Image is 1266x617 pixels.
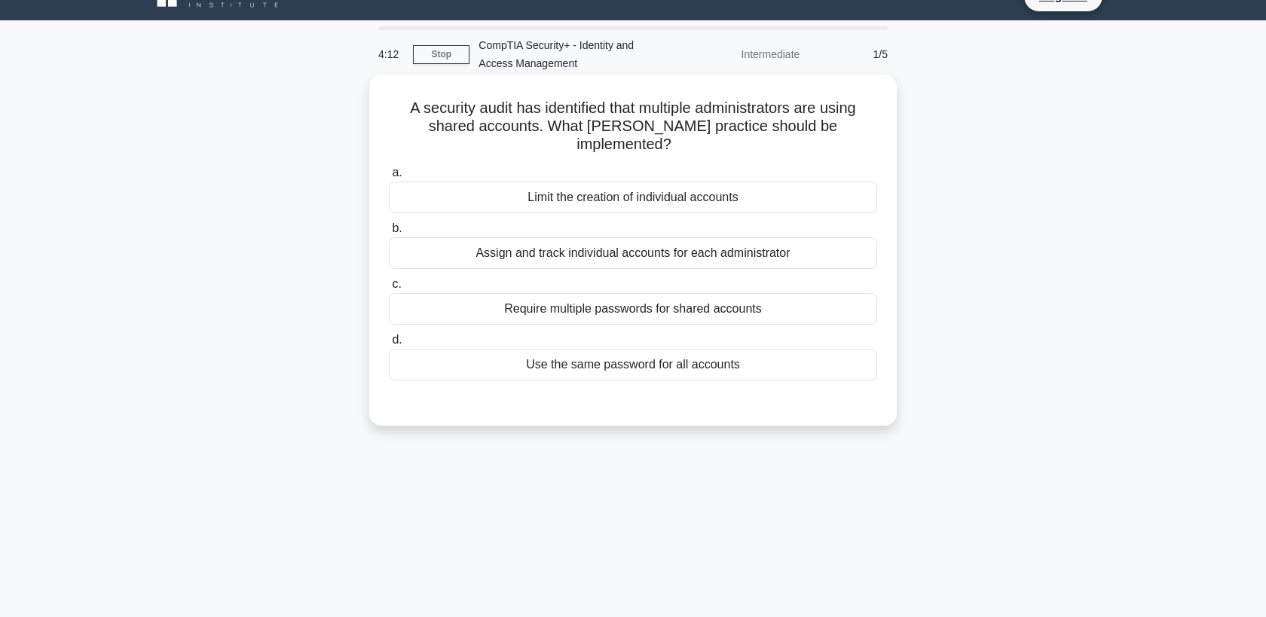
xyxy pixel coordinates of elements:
[469,30,677,78] div: CompTIA Security+ - Identity and Access Management
[389,182,877,213] div: Limit the creation of individual accounts
[392,166,402,179] span: a.
[389,293,877,325] div: Require multiple passwords for shared accounts
[389,237,877,269] div: Assign and track individual accounts for each administrator
[389,349,877,380] div: Use the same password for all accounts
[392,277,401,290] span: c.
[809,39,897,69] div: 1/5
[413,45,469,64] a: Stop
[369,39,413,69] div: 4:12
[392,221,402,234] span: b.
[677,39,809,69] div: Intermediate
[387,99,879,154] h5: A security audit has identified that multiple administrators are using shared accounts. What [PER...
[392,333,402,346] span: d.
